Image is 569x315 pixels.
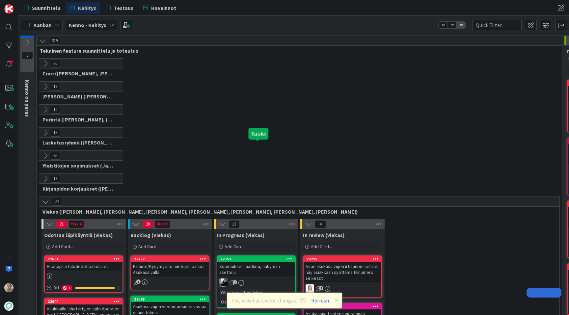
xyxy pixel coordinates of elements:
span: Tekninen feature suunnittelu ja toteutus [40,47,554,54]
a: 22772Palaute/Kysymys-toimintojen paikat Asukassivulla [130,255,209,290]
span: Odottaa läpikäyntiä (viekas) [44,232,113,238]
div: 22295Ason asukassivujen irtisanomisella ei näy asiakkaan syöttämä tilinumero selkeästi [304,256,381,282]
span: Havainnot [151,4,176,12]
div: Huoltajalla tulotiedot pakolliset [45,262,122,271]
div: 0/11 [45,284,122,292]
a: 22295Ason asukassivujen irtisanomisella ei näy asiakkaan syöttämä tilinumero selkeästiSL [303,255,382,298]
a: 22353Sopimuksen laadinta, näkymän asetteluKMOhry-prio:Uusi ideaOsio:Sopimushallinta [217,255,296,308]
span: 35 [50,152,61,160]
div: Uusi idea [241,289,264,296]
span: 18 [50,129,61,137]
div: Ohry-prio [219,289,240,296]
span: 1x [439,22,447,28]
div: 22691Huoltajalla tulotiedot pakolliset [45,256,122,271]
span: Perintä (Jaakko, PetriH, MikkoV, Pasi) [42,116,115,123]
span: 2x [447,22,456,28]
span: Add Card... [311,244,332,249]
span: 58 [52,198,63,206]
span: Halti (Sebastian, VilleH, Riikka, Antti, MikkoV, PetriH, PetriM) [42,93,115,100]
span: 36 [50,60,61,67]
img: SL [306,284,314,293]
span: 3 [22,51,33,59]
div: SL [304,284,381,293]
a: Suunnittelu [20,2,64,14]
div: 20305 [304,303,381,309]
span: Laskutusryhmä (Antti, Harri, Keijo) [42,139,115,146]
input: Quick Filter... [472,19,522,31]
span: 319 [49,37,60,45]
div: KM [217,278,295,287]
h5: Taski [251,131,266,137]
span: In Progress (viekas) [217,232,265,238]
span: 19 [50,83,61,91]
span: 3x [456,22,465,28]
span: 1 [319,286,323,290]
span: Add Card... [52,244,73,249]
div: 22691 [48,257,122,261]
div: 22688 [134,297,209,302]
span: 13 [229,220,240,228]
span: : [240,289,241,296]
span: Add Card... [138,244,159,249]
span: 20 [142,220,153,228]
img: KM [219,278,228,287]
span: Backlog (Viekas) [130,232,171,238]
button: Refresh [309,296,331,305]
a: Havainnot [139,2,180,14]
span: Yleistilojen sopimukset (Jaakko, VilleP, TommiL, Simo) [42,162,115,169]
div: 22772 [134,257,209,261]
div: 22688 [131,296,209,302]
span: Kirjanpidon korjaukset (Jussi, JaakkoHä) [42,185,115,192]
span: Testaus [114,4,133,12]
span: Kehitys [78,4,96,12]
span: Kanban [34,21,52,29]
span: Core (Pasi, Jussi, JaakkoHä, Jyri, Leo, MikkoK, Väinö) [42,70,115,77]
div: Sopimuksen laadinta, näkymän asettelu [217,262,295,276]
span: Suunnittelu [32,4,60,12]
div: 22353 [217,256,295,262]
span: 1 [233,280,237,284]
div: 22295 [307,257,381,261]
div: Osio [219,298,230,305]
img: Visit kanbanzone.com [4,4,14,13]
span: 4 [315,220,326,228]
div: 22644 [45,299,122,304]
img: SL [4,283,14,292]
div: 22295 [304,256,381,262]
img: avatar [4,302,14,311]
div: 22644 [48,299,122,304]
div: 1 [62,285,72,291]
b: Kenno - Kehitys [69,22,106,28]
div: Palaute/Kysymys-toimintojen paikat Asukassivulla [131,262,209,276]
div: Ason asukassivujen irtisanomisella ei näy asiakkaan syöttämä tilinumero selkeästi [304,262,381,282]
span: 12 [50,106,61,114]
div: 22353Sopimuksen laadinta, näkymän asettelu [217,256,295,276]
div: 22353 [220,257,295,261]
div: 20305 [307,304,381,309]
div: 22772 [131,256,209,262]
span: Viekas (Samuli, Saara, Mika, Pirjo, Keijo, TommiHä, Rasmus) [42,208,551,215]
div: 22772Palaute/Kysymys-toimintojen paikat Asukassivulla [131,256,209,276]
span: This view has recent changes. [231,297,306,304]
div: 22691 [45,256,122,262]
a: Kehitys [66,2,100,14]
span: 21 [56,220,67,228]
a: 22691Huoltajalla tulotiedot pakolliset0/11 [44,255,123,293]
div: Max 6 [70,223,82,226]
span: Add Card... [225,244,246,249]
span: 0 / 1 [53,284,60,291]
span: In review (viekas) [303,232,345,238]
div: Max 6 [157,223,168,226]
span: Kenno on paras [24,80,31,117]
a: Testaus [102,2,137,14]
span: 19 [50,175,61,183]
span: 3 [136,279,141,284]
